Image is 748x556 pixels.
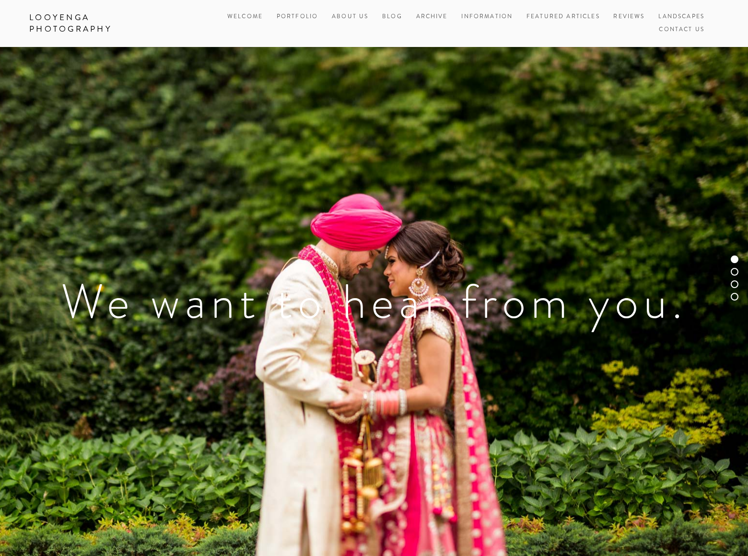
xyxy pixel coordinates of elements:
a: Portfolio [277,12,318,21]
h1: We want to hear from you. [29,278,719,325]
a: Information [461,12,513,21]
a: About Us [332,11,368,23]
a: Looyenga Photography [22,10,178,37]
a: Contact Us [659,23,704,36]
a: Reviews [613,11,644,23]
a: Blog [382,11,402,23]
a: Welcome [227,11,263,23]
a: Archive [416,11,448,23]
a: Featured Articles [526,11,600,23]
a: Landscapes [658,11,704,23]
